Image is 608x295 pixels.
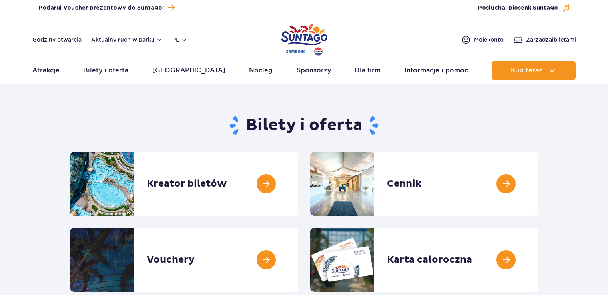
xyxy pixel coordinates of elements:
a: Nocleg [249,61,273,80]
span: Posłuchaj piosenki [478,4,558,12]
h1: Bilety i oferta [70,115,538,136]
a: Godziny otwarcia [32,36,82,44]
a: Atrakcje [32,61,60,80]
button: pl [172,36,187,44]
a: Sponsorzy [297,61,331,80]
span: Zarządzaj biletami [526,36,576,44]
a: Mojekonto [461,35,504,44]
a: Podaruj Voucher prezentowy do Suntago! [38,2,175,13]
a: Park of Poland [281,20,327,57]
a: Bilety i oferta [83,61,128,80]
a: [GEOGRAPHIC_DATA] [152,61,225,80]
button: Kup teraz [492,61,576,80]
button: Aktualny ruch w parku [91,36,163,43]
span: Suntago [533,5,558,11]
span: Moje konto [474,36,504,44]
span: Kup teraz [511,67,542,74]
span: Podaruj Voucher prezentowy do Suntago! [38,4,164,12]
a: Zarządzajbiletami [513,35,576,44]
button: Posłuchaj piosenkiSuntago [478,4,570,12]
a: Informacje i pomoc [405,61,468,80]
a: Dla firm [355,61,381,80]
